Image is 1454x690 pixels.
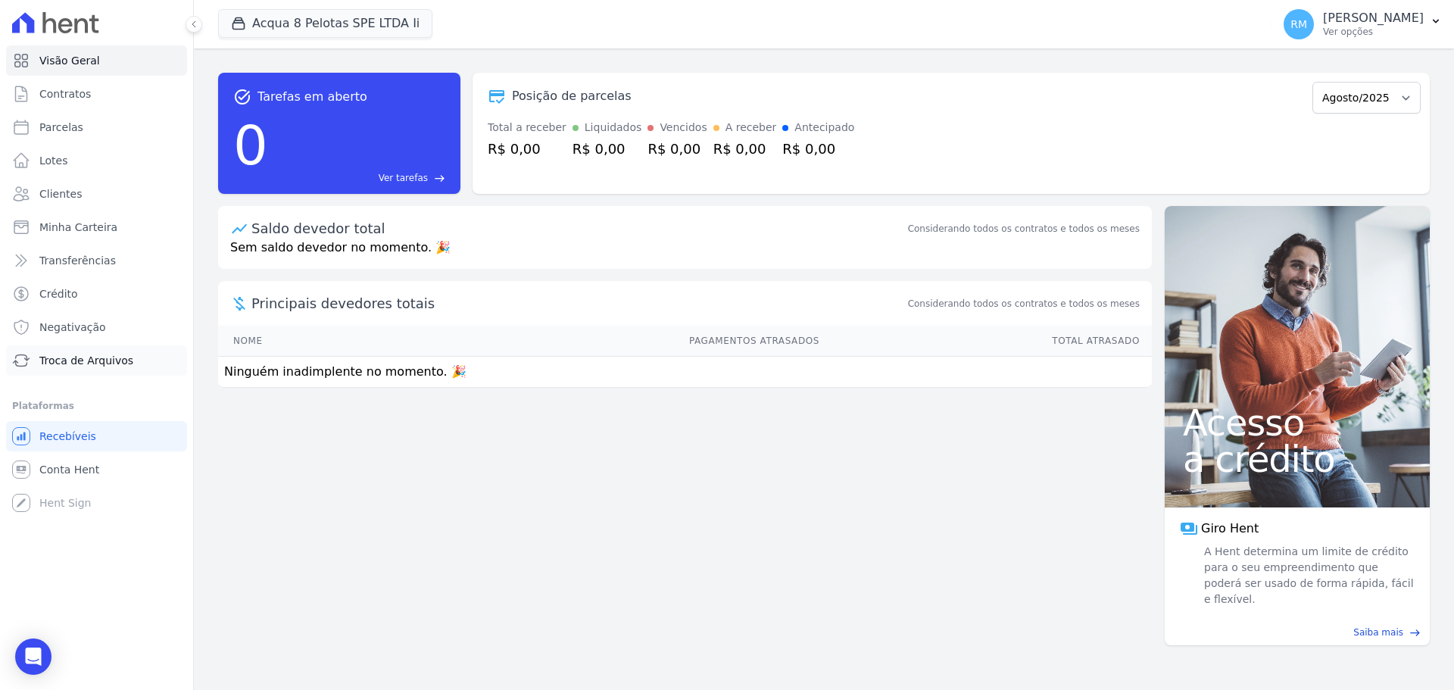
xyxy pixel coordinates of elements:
[660,120,707,136] div: Vencidos
[1271,3,1454,45] button: RM [PERSON_NAME] Ver opções
[39,286,78,301] span: Crédito
[820,326,1152,357] th: Total Atrasado
[782,139,854,159] div: R$ 0,00
[1183,441,1412,477] span: a crédito
[573,139,642,159] div: R$ 0,00
[39,86,91,101] span: Contratos
[6,145,187,176] a: Lotes
[15,638,51,675] div: Open Intercom Messenger
[39,186,82,201] span: Clientes
[251,293,905,314] span: Principais devedores totais
[1174,626,1421,639] a: Saiba mais east
[488,139,566,159] div: R$ 0,00
[6,312,187,342] a: Negativação
[379,171,428,185] span: Ver tarefas
[6,112,187,142] a: Parcelas
[6,45,187,76] a: Visão Geral
[908,222,1140,236] div: Considerando todos os contratos e todos os meses
[6,245,187,276] a: Transferências
[6,212,187,242] a: Minha Carteira
[1323,11,1424,26] p: [PERSON_NAME]
[39,462,99,477] span: Conta Hent
[908,297,1140,311] span: Considerando todos os contratos e todos os meses
[39,153,68,168] span: Lotes
[39,53,100,68] span: Visão Geral
[1323,26,1424,38] p: Ver opções
[39,253,116,268] span: Transferências
[39,353,133,368] span: Troca de Arquivos
[233,106,268,185] div: 0
[512,87,632,105] div: Posição de parcelas
[647,139,707,159] div: R$ 0,00
[585,120,642,136] div: Liquidados
[6,79,187,109] a: Contratos
[6,421,187,451] a: Recebíveis
[39,320,106,335] span: Negativação
[233,88,251,106] span: task_alt
[6,279,187,309] a: Crédito
[1201,544,1415,607] span: A Hent determina um limite de crédito para o seu empreendimento que poderá ser usado de forma ráp...
[39,220,117,235] span: Minha Carteira
[1290,19,1307,30] span: RM
[39,429,96,444] span: Recebíveis
[434,173,445,184] span: east
[218,9,432,38] button: Acqua 8 Pelotas SPE LTDA Ii
[1409,627,1421,638] span: east
[39,120,83,135] span: Parcelas
[6,345,187,376] a: Troca de Arquivos
[12,397,181,415] div: Plataformas
[218,239,1152,269] p: Sem saldo devedor no momento. 🎉
[6,454,187,485] a: Conta Hent
[713,139,777,159] div: R$ 0,00
[794,120,854,136] div: Antecipado
[1353,626,1403,639] span: Saiba mais
[385,326,820,357] th: Pagamentos Atrasados
[1183,404,1412,441] span: Acesso
[218,326,385,357] th: Nome
[725,120,777,136] div: A receber
[257,88,367,106] span: Tarefas em aberto
[218,357,1152,388] td: Ninguém inadimplente no momento. 🎉
[251,218,905,239] div: Saldo devedor total
[6,179,187,209] a: Clientes
[274,171,445,185] a: Ver tarefas east
[1201,520,1259,538] span: Giro Hent
[488,120,566,136] div: Total a receber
